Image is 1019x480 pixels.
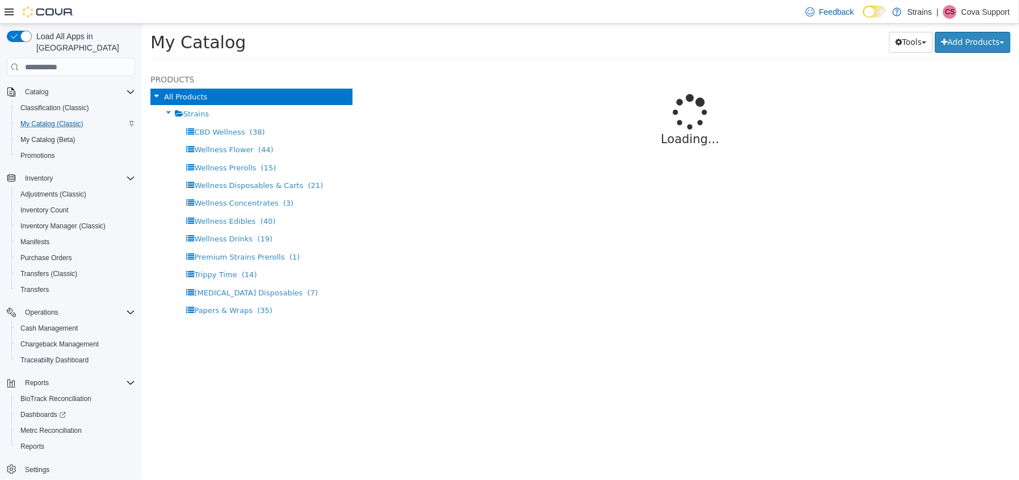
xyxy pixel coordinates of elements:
button: Inventory Manager (Classic) [11,218,140,234]
span: Traceabilty Dashboard [20,356,89,365]
span: Papers & Wraps [52,282,111,291]
span: Transfers [20,285,49,294]
a: Purchase Orders [16,251,77,265]
span: Manifests [20,237,49,247]
span: Adjustments (Classic) [20,190,86,199]
span: BioTrack Reconciliation [20,394,91,403]
button: Tools [747,8,791,29]
button: My Catalog (Beta) [11,132,140,148]
span: All Products [22,69,65,77]
a: Traceabilty Dashboard [16,353,93,367]
span: Reports [20,442,44,451]
button: Cash Management [11,320,140,336]
span: Premium Strains Prerolls [52,229,142,237]
img: Cova [23,6,74,18]
button: Classification (Classic) [11,100,140,116]
span: Trippy Time [52,247,95,255]
span: Classification (Classic) [20,103,89,112]
span: Cash Management [16,322,135,335]
span: Dashboards [16,408,135,421]
button: Reports [2,375,140,391]
span: CBD Wellness [52,104,103,112]
button: Catalog [2,84,140,100]
span: Settings [20,462,135,477]
input: Dark Mode [863,6,887,18]
a: My Catalog (Classic) [16,117,88,131]
span: Catalog [25,87,48,97]
span: Transfers (Classic) [16,267,135,281]
button: BioTrack Reconciliation [11,391,140,407]
span: Reports [20,376,135,390]
span: (38) [108,104,123,112]
span: Operations [20,306,135,319]
button: Manifests [11,234,140,250]
span: (3) [141,175,152,183]
span: Wellness Drinks [52,211,111,219]
span: (19) [115,211,131,219]
a: Dashboards [16,408,70,421]
span: Feedback [819,6,854,18]
span: My Catalog (Classic) [16,117,135,131]
span: Inventory [25,174,53,183]
a: My Catalog (Beta) [16,133,80,147]
button: Transfers [11,282,140,298]
span: Inventory Count [20,206,69,215]
span: Metrc Reconciliation [16,424,135,437]
button: Operations [2,304,140,320]
p: Strains [907,5,932,19]
span: Manifests [16,235,135,249]
span: (14) [100,247,115,255]
button: Promotions [11,148,140,164]
button: Adjustments (Classic) [11,186,140,202]
a: Reports [16,440,49,453]
span: Inventory [20,172,135,185]
a: BioTrack Reconciliation [16,392,96,406]
span: Wellness Disposables & Carts [52,157,161,166]
span: Chargeback Management [16,337,135,351]
span: (40) [119,193,134,202]
span: My Catalog (Beta) [20,135,76,144]
span: Wellness Flower [52,122,111,130]
span: (1) [148,229,158,237]
p: Cova Support [961,5,1010,19]
span: (44) [116,122,132,130]
span: My Catalog (Beta) [16,133,135,147]
button: Metrc Reconciliation [11,423,140,439]
button: Reports [11,439,140,454]
a: Classification (Classic) [16,101,94,115]
span: Promotions [20,151,55,160]
span: BioTrack Reconciliation [16,392,135,406]
span: Strains [41,86,67,94]
span: Inventory Count [16,203,135,217]
span: Purchase Orders [20,253,72,262]
a: Feedback [801,1,858,23]
a: Settings [20,463,54,477]
span: My Catalog (Classic) [20,119,83,128]
a: Transfers [16,283,53,297]
span: Cash Management [20,324,78,333]
a: Adjustments (Classic) [16,187,91,201]
span: (21) [166,157,182,166]
span: Promotions [16,149,135,162]
a: Cash Management [16,322,82,335]
span: Wellness Prerolls [52,140,114,148]
button: Inventory Count [11,202,140,218]
p: Loading... [262,107,835,125]
span: CS [945,5,955,19]
a: Chargeback Management [16,337,103,351]
span: (7) [165,265,175,273]
span: Reports [25,378,49,387]
button: Purchase Orders [11,250,140,266]
span: Purchase Orders [16,251,135,265]
span: Metrc Reconciliation [20,426,82,435]
span: Settings [25,465,49,474]
a: Inventory Count [16,203,73,217]
a: Metrc Reconciliation [16,424,86,437]
span: Wellness Edibles [52,193,114,202]
span: Classification (Classic) [16,101,135,115]
span: Dashboards [20,410,66,419]
span: Transfers [16,283,135,297]
span: [MEDICAL_DATA] Disposables [52,265,161,273]
button: Transfers (Classic) [11,266,140,282]
span: (35) [115,282,131,291]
